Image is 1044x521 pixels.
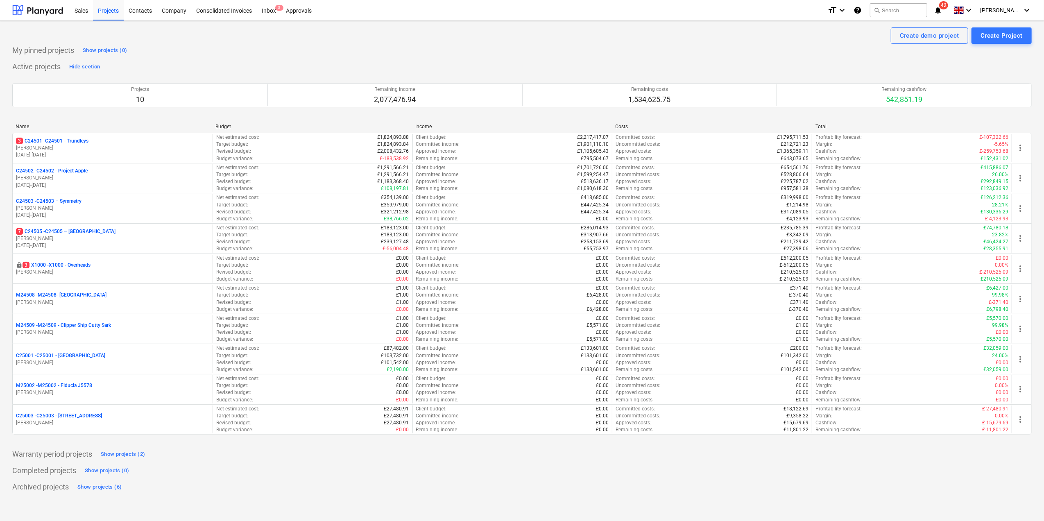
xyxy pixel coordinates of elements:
[396,255,409,262] p: £0.00
[16,124,209,129] div: Name
[616,255,655,262] p: Committed costs :
[416,276,459,283] p: Remaining income :
[416,148,456,155] p: Approved income :
[781,164,808,171] p: £654,561.76
[216,134,259,141] p: Net estimated cost :
[1015,384,1025,394] span: more_vert
[985,215,1008,222] p: £-4,123.93
[16,322,111,329] p: M24509 - M24509 - Clipper Ship Cutty Sark
[616,208,651,215] p: Approved costs :
[616,185,654,192] p: Remaining costs :
[16,228,23,235] span: 7
[99,448,147,461] button: Show projects (2)
[381,238,409,245] p: £239,127.48
[16,359,209,366] p: [PERSON_NAME]
[216,171,248,178] p: Target budget :
[416,155,459,162] p: Remaining income :
[381,231,409,238] p: £183,123.00
[1015,415,1025,424] span: more_vert
[216,148,251,155] p: Revised budget :
[216,322,248,329] p: Target budget :
[980,7,1021,14] span: [PERSON_NAME]
[786,215,808,222] p: £4,123.93
[989,299,1008,306] p: £-371.40
[16,212,209,219] p: [DATE] - [DATE]
[781,178,808,185] p: £225,787.02
[396,276,409,283] p: £0.00
[781,171,808,178] p: £528,806.64
[577,185,609,192] p: £1,080,618.30
[83,464,131,477] button: Show projects (0)
[16,262,23,269] div: This project is confidential
[216,245,253,252] p: Budget variance :
[815,155,862,162] p: Remaining cashflow :
[815,171,832,178] p: Margin :
[216,164,259,171] p: Net estimated cost :
[275,5,283,11] span: 5
[75,480,124,494] button: Show projects (6)
[577,148,609,155] p: £1,105,605.43
[378,178,409,185] p: £1,183,368.40
[616,285,655,292] p: Committed costs :
[16,228,209,249] div: 7C24505 -C24505 – [GEOGRAPHIC_DATA][PERSON_NAME][DATE]-[DATE]
[616,262,660,269] p: Uncommitted costs :
[628,95,670,104] p: 1,534,625.75
[16,138,209,159] div: 3C24501 -C24501 - Trundleys[PERSON_NAME][DATE]-[DATE]
[596,299,609,306] p: £0.00
[781,194,808,201] p: £319,998.00
[781,269,808,276] p: £210,525.09
[16,182,209,189] p: [DATE] - [DATE]
[596,269,609,276] p: £0.00
[23,262,29,268] span: 3
[983,238,1008,245] p: £46,424.27
[381,224,409,231] p: £183,123.00
[23,262,91,269] p: X1000 - X1000 - Overheads
[216,178,251,185] p: Revised budget :
[581,155,609,162] p: £795,504.67
[972,27,1032,44] button: Create Project
[581,231,609,238] p: £313,907.66
[882,86,927,93] p: Remaining cashflow
[216,185,253,192] p: Budget variance :
[1003,482,1044,521] iframe: Chat Widget
[616,315,655,322] p: Committed costs :
[581,178,609,185] p: £518,636.17
[815,269,838,276] p: Cashflow :
[986,315,1008,322] p: £5,570.00
[981,178,1008,185] p: £292,849.15
[584,245,609,252] p: £55,753.97
[16,242,209,249] p: [DATE] - [DATE]
[779,262,808,269] p: £-512,200.05
[981,155,1008,162] p: £152,431.02
[16,329,209,336] p: [PERSON_NAME]
[77,482,122,492] div: Show projects (6)
[12,62,61,72] p: Active projects
[981,185,1008,192] p: £123,036.92
[815,124,1009,129] div: Total
[16,389,209,396] p: [PERSON_NAME]
[815,215,862,222] p: Remaining cashflow :
[416,255,447,262] p: Client budget :
[396,292,409,299] p: £1.00
[992,171,1008,178] p: 26.00%
[416,285,447,292] p: Client budget :
[16,299,209,306] p: [PERSON_NAME]
[67,60,102,73] button: Hide section
[378,134,409,141] p: £1,824,893.88
[216,202,248,208] p: Target budget :
[16,352,105,359] p: C25001 - C25001 - [GEOGRAPHIC_DATA]
[815,292,832,299] p: Margin :
[786,231,808,238] p: £3,342.09
[416,231,460,238] p: Committed income :
[216,276,253,283] p: Budget variance :
[131,86,149,93] p: Projects
[380,155,409,162] p: £-183,538.92
[16,352,209,366] div: C25001 -C25001 - [GEOGRAPHIC_DATA][PERSON_NAME]
[16,382,209,396] div: M25002 -M25002 - Fiducia J5578[PERSON_NAME]
[781,155,808,162] p: £643,073.65
[378,148,409,155] p: £2,008,432.76
[16,262,209,276] div: 3X1000 -X1000 - Overheads[PERSON_NAME]
[815,238,838,245] p: Cashflow :
[979,148,1008,155] p: £-259,753.68
[416,269,456,276] p: Approved income :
